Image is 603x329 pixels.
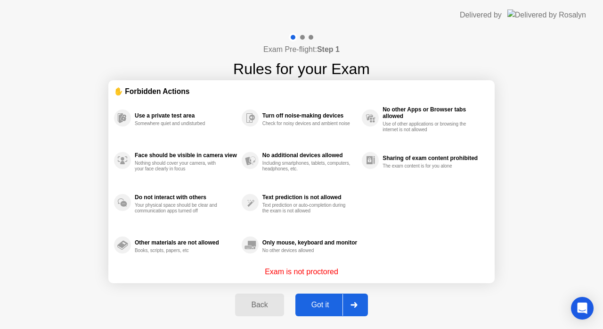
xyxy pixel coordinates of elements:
div: Face should be visible in camera view [135,152,237,159]
div: The exam content is for you alone [383,163,472,169]
b: Step 1 [317,45,340,53]
div: Text prediction is not allowed [262,194,357,201]
div: ✋ Forbidden Actions [114,86,489,97]
div: Text prediction or auto-completion during the exam is not allowed [262,202,351,214]
button: Got it [295,294,368,316]
p: Exam is not proctored [265,266,338,278]
div: Back [238,301,281,309]
div: Turn off noise-making devices [262,112,357,119]
div: Open Intercom Messenger [571,297,594,320]
div: No other devices allowed [262,248,351,253]
div: Do not interact with others [135,194,237,201]
div: Sharing of exam content prohibited [383,155,484,161]
div: No other Apps or Browser tabs allowed [383,106,484,119]
div: Got it [298,301,342,309]
div: No additional devices allowed [262,152,357,159]
h4: Exam Pre-flight: [263,44,340,55]
div: Use of other applications or browsing the internet is not allowed [383,121,472,133]
div: Delivered by [460,9,502,21]
div: Check for noisy devices and ambient noise [262,121,351,127]
div: Use a private test area [135,112,237,119]
img: Delivered by Rosalyn [507,9,586,20]
div: Including smartphones, tablets, computers, headphones, etc. [262,160,351,172]
div: Other materials are not allowed [135,239,237,246]
div: Only mouse, keyboard and monitor [262,239,357,246]
div: Somewhere quiet and undisturbed [135,121,224,127]
h1: Rules for your Exam [233,58,370,80]
div: Your physical space should be clear and communication apps turned off [135,202,224,214]
div: Books, scripts, papers, etc [135,248,224,253]
div: Nothing should cover your camera, with your face clearly in focus [135,160,224,172]
button: Back [235,294,284,316]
